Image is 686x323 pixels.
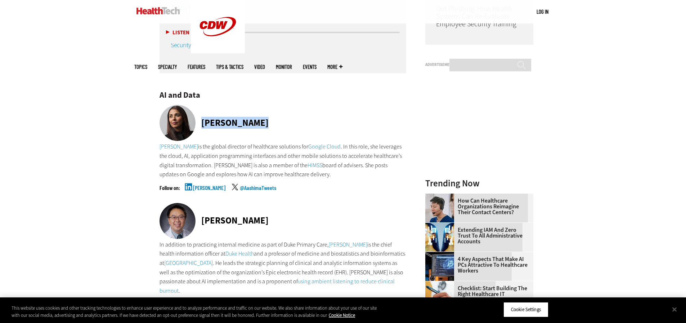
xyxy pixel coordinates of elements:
[308,161,322,169] a: HIMSS
[425,256,529,274] a: 4 Key Aspects That Make AI PCs Attractive to Healthcare Workers
[193,185,225,203] a: [PERSON_NAME]
[425,223,454,252] img: abstract image of woman with pixelated face
[667,301,682,317] button: Close
[537,8,548,16] div: User menu
[425,179,533,188] h3: Trending Now
[160,142,407,179] p: is the global director of healthcare solutions for . In this role, she leverages the cloud, AI, a...
[425,227,529,244] a: Extending IAM and Zero Trust to All Administrative Accounts
[329,312,355,318] a: More information about your privacy
[160,91,407,99] h2: AI and Data
[425,281,458,287] a: Person with a clipboard checking a list
[160,105,196,141] img: Aashima Gupta
[327,64,342,70] span: More
[425,252,454,281] img: Desktop monitor with brain AI concept
[425,70,533,160] iframe: advertisement
[425,252,458,258] a: Desktop monitor with brain AI concept
[201,118,269,127] div: [PERSON_NAME]
[308,143,341,150] a: Google Cloud
[254,64,265,70] a: Video
[158,64,177,70] span: Specialty
[160,278,395,295] a: using ambient listening to reduce clinical burnout
[134,64,147,70] span: Topics
[188,64,205,70] a: Features
[425,63,533,67] h3: Advertisement
[160,240,407,296] p: In addition to practicing internal medicine as part of Duke Primary Care, is the chief health inf...
[425,281,454,310] img: Person with a clipboard checking a list
[216,64,243,70] a: Tips & Tactics
[191,48,245,55] a: CDW
[225,250,254,257] a: Duke Health
[164,259,213,267] a: [GEOGRAPHIC_DATA]
[425,286,529,303] a: Checklist: Start Building the Right Healthcare IT Infrastructure
[537,8,548,15] a: Log in
[276,64,292,70] a: MonITor
[425,194,454,222] img: Healthcare contact center
[425,223,458,229] a: abstract image of woman with pixelated face
[425,198,529,215] a: How Can Healthcare Organizations Reimagine Their Contact Centers?
[12,305,377,319] div: This website uses cookies and other tracking technologies to enhance user experience and to analy...
[160,203,196,239] img: Dr. Eric Poon
[329,241,367,248] a: [PERSON_NAME]
[425,194,458,199] a: Healthcare contact center
[503,302,548,317] button: Cookie Settings
[303,64,317,70] a: Events
[201,216,269,225] div: [PERSON_NAME]
[136,7,180,14] img: Home
[160,143,198,150] a: [PERSON_NAME]
[240,185,276,203] a: @AashimaTweets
